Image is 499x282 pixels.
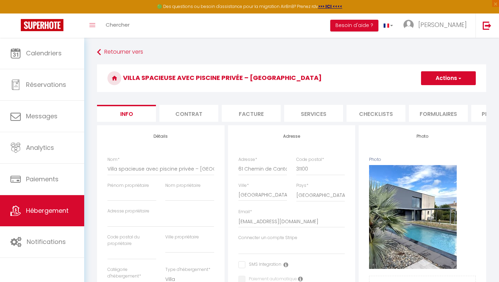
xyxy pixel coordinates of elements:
[398,13,475,38] a: ... [PERSON_NAME]
[97,105,156,122] li: Info
[238,134,345,139] h4: Adresse
[26,143,54,152] span: Analytics
[107,134,214,139] h4: Détails
[483,21,491,30] img: logout
[106,21,130,28] span: Chercher
[26,175,59,183] span: Paiements
[296,156,324,163] label: Code postal
[107,208,149,215] label: Adresse propriétaire
[238,209,252,215] label: Email
[318,3,342,9] a: >>> ICI <<<<
[26,206,69,215] span: Hébergement
[27,237,66,246] span: Notifications
[165,182,201,189] label: Nom propriétaire
[107,234,156,247] label: Code postal du propriétaire
[222,105,281,122] li: Facture
[165,266,210,273] label: Type d'hébergement
[21,19,63,31] img: Super Booking
[97,46,486,58] a: Retourner vers
[26,49,62,57] span: Calendriers
[97,64,486,92] h3: Villa spacieuse avec piscine privée – [GEOGRAPHIC_DATA]
[107,156,120,163] label: Nom
[403,20,414,30] img: ...
[347,105,405,122] li: Checklists
[107,182,149,189] label: Prénom propriétaire
[107,266,156,280] label: Catégorie d'hébergement
[369,156,381,163] label: Photo
[421,71,476,85] button: Actions
[26,112,58,120] span: Messages
[369,134,476,139] h4: Photo
[100,13,135,38] a: Chercher
[165,234,199,240] label: Ville propriétaire
[296,182,308,189] label: Pays
[238,235,297,241] label: Connecter un compte Stripe
[238,156,257,163] label: Adresse
[330,20,378,31] button: Besoin d'aide ?
[418,20,467,29] span: [PERSON_NAME]
[238,182,249,189] label: Ville
[284,105,343,122] li: Services
[159,105,218,122] li: Contrat
[26,80,66,89] span: Réservations
[409,105,468,122] li: Formulaires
